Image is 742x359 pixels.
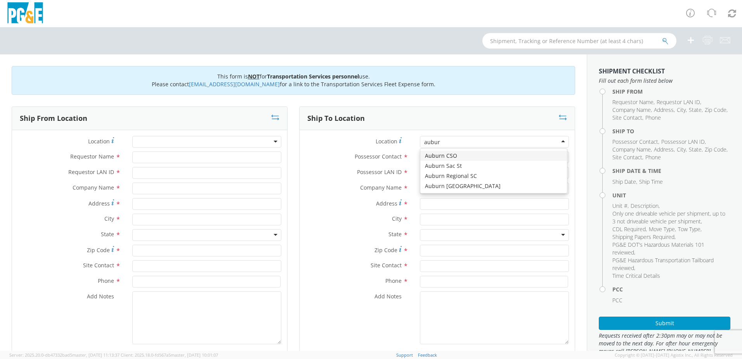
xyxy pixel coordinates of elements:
img: pge-logo-06675f144f4cfa6a6814.png [6,2,45,25]
u: NOT [248,73,260,80]
span: Phone [645,153,661,161]
span: Ship Date [612,178,636,185]
span: State [101,230,114,238]
span: Site Contact [612,153,642,161]
li: , [612,256,728,272]
span: Zip Code [87,246,110,254]
span: Phone [98,277,114,284]
li: , [657,98,701,106]
h4: Ship Date & Time [612,168,730,174]
span: Address [654,146,674,153]
div: Auburn [GEOGRAPHIC_DATA] [420,181,567,191]
span: Site Contact [371,261,402,269]
li: , [689,106,703,114]
span: Ship Time [639,178,663,185]
li: , [677,146,687,153]
li: , [654,106,675,114]
h4: Ship From [612,89,730,94]
span: Zip Code [705,106,726,113]
li: , [654,146,675,153]
span: Possessor Contact [355,153,402,160]
li: , [705,106,728,114]
li: , [677,106,687,114]
span: Add Notes [87,293,114,300]
span: City [677,106,686,113]
span: State [689,146,702,153]
strong: Shipment Checklist [599,67,665,75]
li: , [631,202,660,210]
span: Company Name [73,184,114,191]
div: Auburn CSO [420,151,567,161]
h4: PCC [612,286,730,292]
span: Location [376,138,397,145]
span: City [104,215,114,222]
span: State [388,230,402,238]
a: [EMAIL_ADDRESS][DOMAIN_NAME] [189,80,280,88]
li: , [678,225,702,233]
span: PG&E DOT's Hazardous Materials 101 reviewed [612,241,704,256]
span: Zip Code [374,246,397,254]
span: Tow Type [678,225,700,233]
div: Auburn Regional SC [420,171,567,181]
span: Shipping Papers Required [612,233,674,240]
span: Only one driveable vehicle per shipment, up to 3 not driveable vehicle per shipment [612,210,725,225]
span: Possessor Contact [612,138,658,145]
span: Site Contact [83,261,114,269]
li: , [612,98,655,106]
span: City [392,215,402,222]
span: Site Contact [612,114,642,121]
li: , [612,146,652,153]
span: Address [88,200,110,207]
span: Company Name [360,184,402,191]
span: PCC [612,296,622,304]
span: Time Critical Details [612,272,660,279]
li: , [612,233,676,241]
span: Possessor LAN ID [357,168,402,176]
span: Unit # [612,202,628,209]
li: , [612,153,643,161]
span: PG&E Hazardous Transportation Tailboard reviewed [612,256,714,272]
span: Address [376,200,397,207]
span: Possessor LAN ID [661,138,705,145]
span: Location [88,138,110,145]
a: Feedback [418,352,437,358]
span: Copyright © [DATE]-[DATE] Agistix Inc., All Rights Reserved [615,352,733,358]
li: , [612,202,629,210]
span: Phone [385,277,402,284]
div: This form is for use. Please contact for a link to the Transportation Services Fleet Expense form. [12,66,575,95]
div: Auburn Sac St [420,161,567,171]
span: State [689,106,702,113]
span: Description [631,202,659,209]
span: Requests received after 2:30pm may or may not be moved to the next day. For after hour emergency ... [599,332,730,355]
span: City [677,146,686,153]
b: Transportation Services personnel [267,73,359,80]
li: , [689,146,703,153]
span: CDL Required [612,225,646,233]
span: Client: 2025.18.0-fd567a5 [121,352,218,358]
span: Address [654,106,674,113]
h4: Ship To [612,128,730,134]
h3: Ship From Location [20,115,87,122]
span: master, [DATE] 10:01:07 [171,352,218,358]
span: Company Name [612,146,651,153]
a: Support [396,352,413,358]
li: , [612,106,652,114]
li: , [612,225,647,233]
li: , [612,210,728,225]
li: , [612,241,728,256]
li: , [649,225,676,233]
span: Requestor LAN ID [68,168,114,176]
li: , [612,138,659,146]
span: Server: 2025.20.0-db47332bad5 [9,352,120,358]
span: master, [DATE] 11:13:37 [72,352,120,358]
li: , [612,114,643,122]
h4: Unit [612,192,730,198]
span: Requestor Name [70,153,114,160]
span: Requestor LAN ID [657,98,700,106]
input: Shipment, Tracking or Reference Number (at least 4 chars) [482,33,676,49]
span: Add Notes [374,293,402,300]
span: Requestor Name [612,98,654,106]
span: Company Name [612,106,651,113]
span: Zip Code [705,146,726,153]
span: Phone [645,114,661,121]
